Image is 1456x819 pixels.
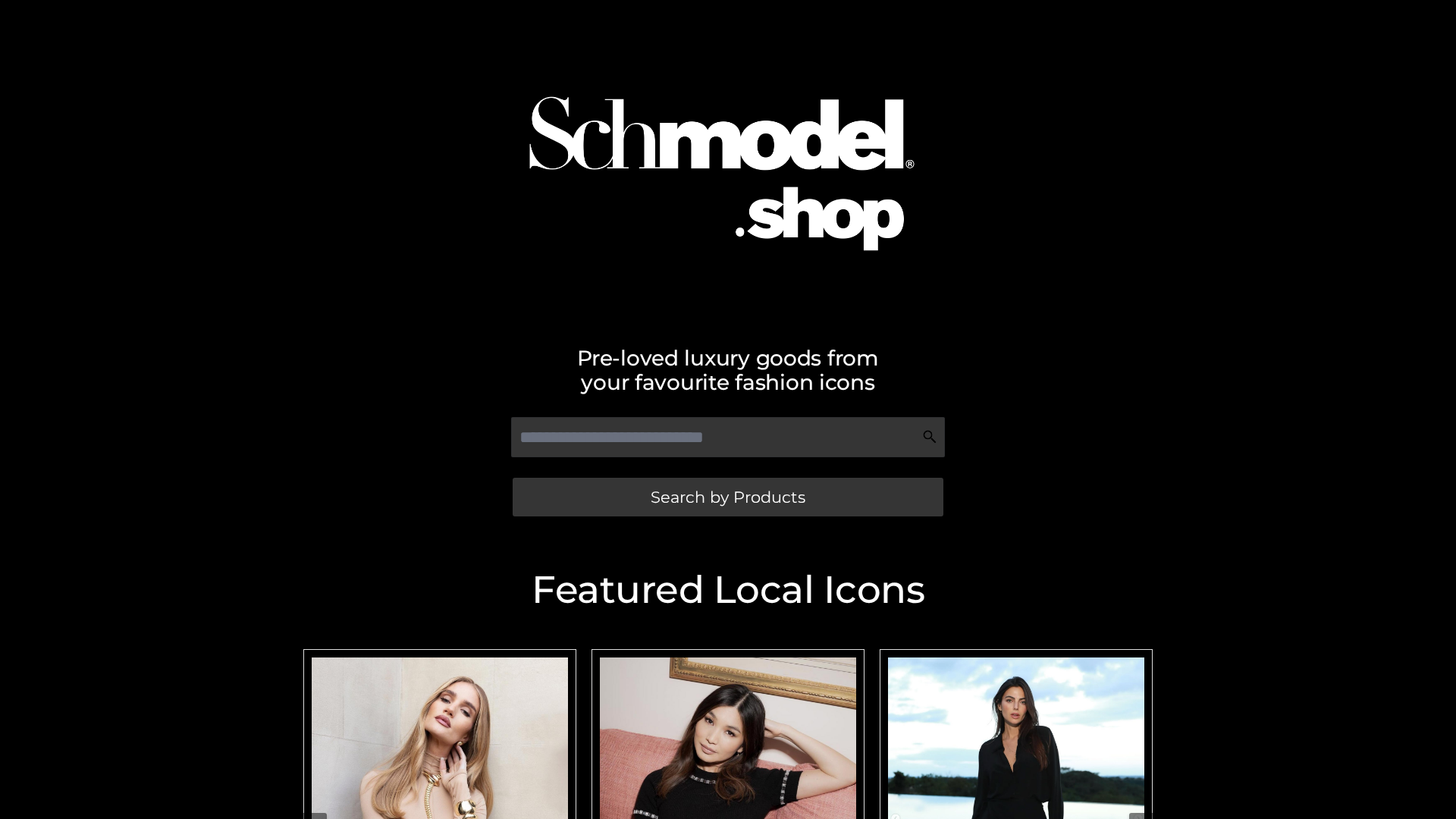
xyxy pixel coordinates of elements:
h2: Pre-loved luxury goods from your favourite fashion icons [296,346,1160,394]
a: Search by Products [513,478,943,516]
h2: Featured Local Icons​ [296,571,1160,609]
img: Search Icon [922,429,937,444]
span: Search by Products [651,489,805,505]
